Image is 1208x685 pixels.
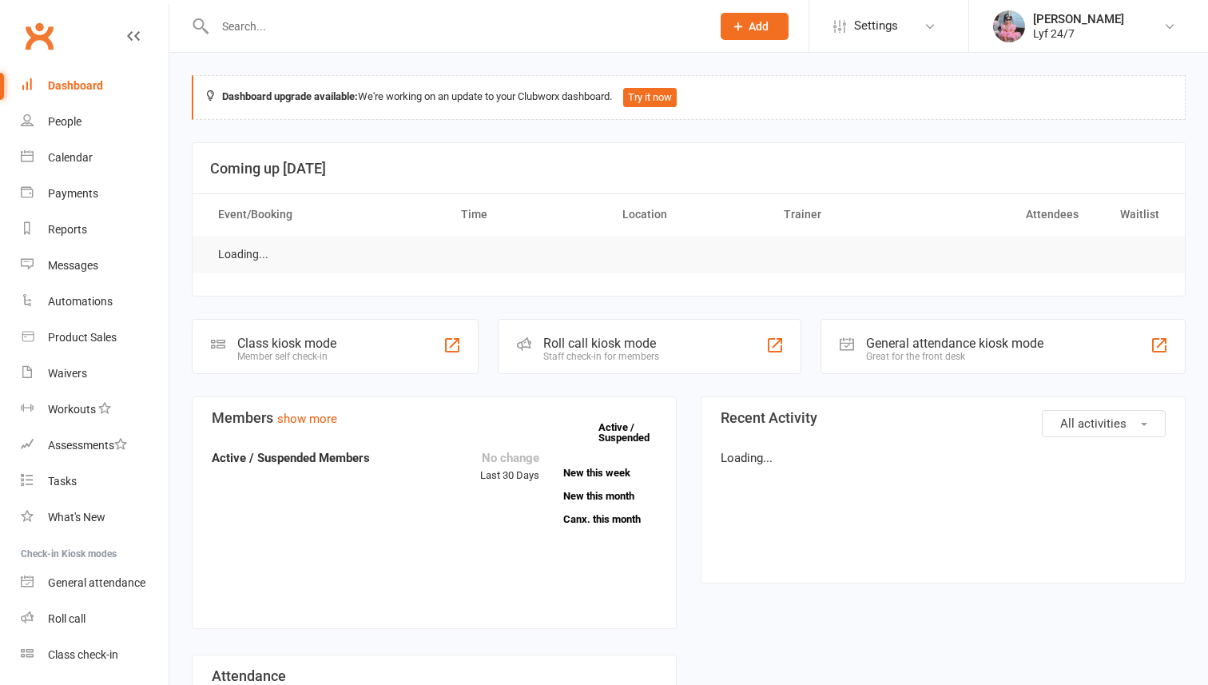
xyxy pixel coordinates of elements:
[48,475,77,488] div: Tasks
[212,668,657,684] h3: Attendance
[721,410,1166,426] h3: Recent Activity
[210,161,1167,177] h3: Coming up [DATE]
[48,79,103,92] div: Dashboard
[212,410,657,426] h3: Members
[192,75,1186,120] div: We're working on an update to your Clubworx dashboard.
[1042,410,1166,437] button: All activities
[21,637,169,673] a: Class kiosk mode
[854,8,898,44] span: Settings
[212,451,370,465] strong: Active / Suspended Members
[608,194,769,235] th: Location
[480,448,539,468] div: No change
[480,448,539,484] div: Last 30 Days
[749,20,769,33] span: Add
[1093,194,1174,235] th: Waitlist
[21,356,169,392] a: Waivers
[204,194,447,235] th: Event/Booking
[21,392,169,428] a: Workouts
[543,336,659,351] div: Roll call kiosk mode
[237,351,336,362] div: Member self check-in
[204,236,283,273] td: Loading...
[48,187,98,200] div: Payments
[48,151,93,164] div: Calendar
[21,565,169,601] a: General attendance kiosk mode
[48,403,96,416] div: Workouts
[237,336,336,351] div: Class kiosk mode
[19,16,59,56] a: Clubworx
[48,223,87,236] div: Reports
[993,10,1025,42] img: thumb_image1747747990.png
[598,410,669,455] a: Active / Suspended
[21,68,169,104] a: Dashboard
[563,491,657,501] a: New this month
[866,351,1043,362] div: Great for the front desk
[48,612,85,625] div: Roll call
[721,13,789,40] button: Add
[21,104,169,140] a: People
[48,576,145,589] div: General attendance
[48,439,127,452] div: Assessments
[21,428,169,464] a: Assessments
[1033,26,1124,41] div: Lyf 24/7
[21,500,169,536] a: What's New
[48,367,87,380] div: Waivers
[21,320,169,356] a: Product Sales
[1033,12,1124,26] div: [PERSON_NAME]
[222,90,358,102] strong: Dashboard upgrade available:
[21,248,169,284] a: Messages
[563,468,657,478] a: New this week
[210,15,700,38] input: Search...
[21,284,169,320] a: Automations
[931,194,1092,235] th: Attendees
[543,351,659,362] div: Staff check-in for members
[447,194,608,235] th: Time
[48,259,98,272] div: Messages
[21,212,169,248] a: Reports
[21,140,169,176] a: Calendar
[21,464,169,500] a: Tasks
[48,295,113,308] div: Automations
[866,336,1043,351] div: General attendance kiosk mode
[48,331,117,344] div: Product Sales
[48,511,105,524] div: What's New
[48,115,81,128] div: People
[48,648,118,661] div: Class check-in
[21,601,169,637] a: Roll call
[563,514,657,524] a: Canx. this month
[1060,416,1127,431] span: All activities
[277,412,337,426] a: show more
[623,88,677,107] button: Try it now
[21,176,169,212] a: Payments
[721,448,1166,468] p: Loading...
[769,194,931,235] th: Trainer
